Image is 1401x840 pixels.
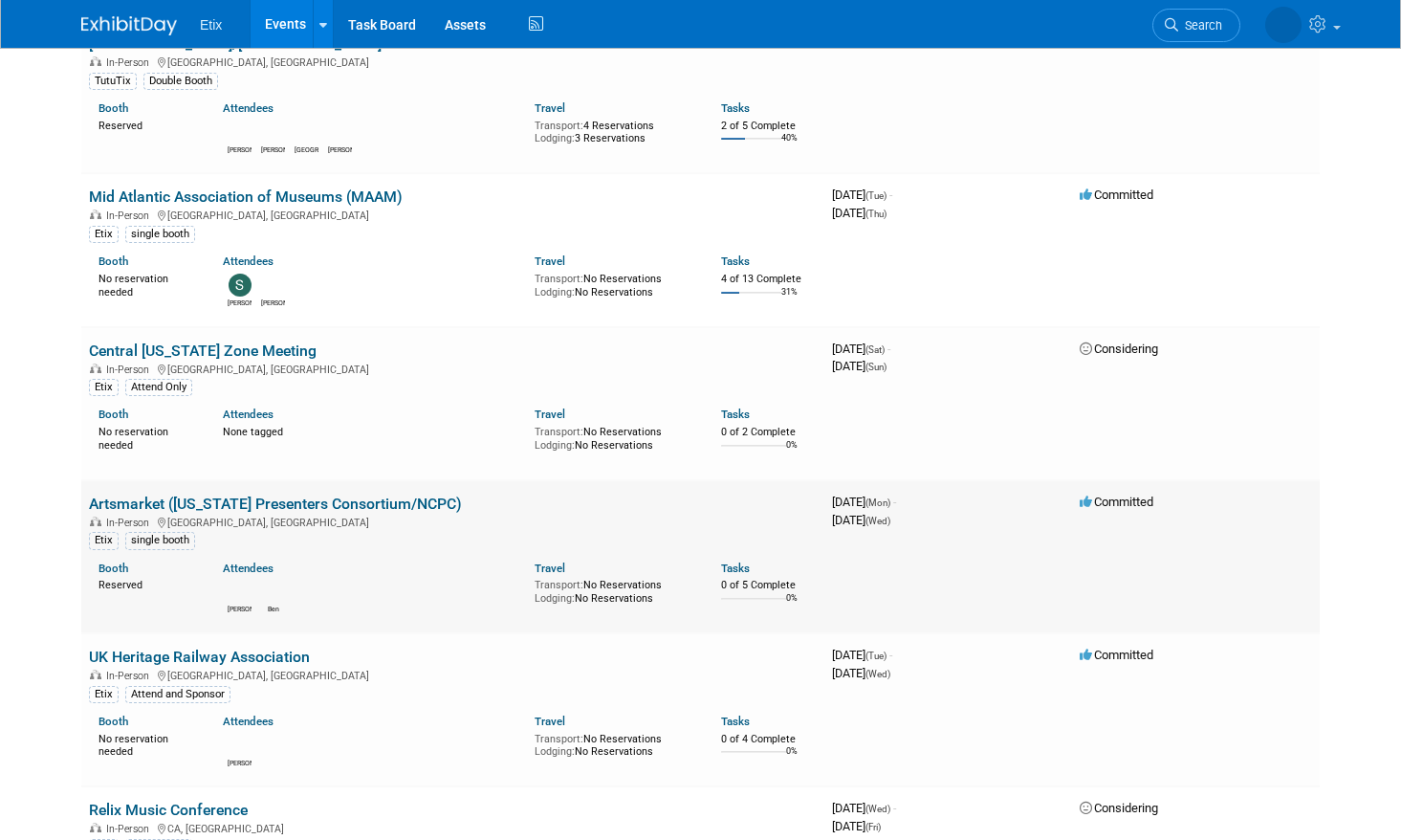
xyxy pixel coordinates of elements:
[535,132,575,144] span: Lodging:
[106,670,155,682] span: In-Person
[223,408,274,421] a: Attendees
[228,603,252,614] div: Bryant Chappell
[223,715,274,728] a: Attendees
[1080,648,1153,662] span: Committed
[887,342,890,356] span: -
[535,562,565,575] a: Travel
[89,342,317,360] a: Central [US_STATE] Zone Meeting
[262,121,285,144] img: Lakisha Cooper
[832,188,892,202] span: [DATE]
[89,361,817,376] div: [GEOGRAPHIC_DATA], [GEOGRAPHIC_DATA]
[832,666,890,680] span: [DATE]
[106,210,155,222] span: In-Person
[535,269,692,298] div: No Reservations No Reservations
[535,254,565,268] a: Travel
[89,686,119,703] div: Etix
[721,562,750,575] a: Tasks
[99,116,194,133] div: Reserved
[832,819,881,833] span: [DATE]
[99,101,128,115] a: Booth
[261,144,285,155] div: Lakisha Cooper
[535,116,692,145] div: 4 Reservations 3 Reservations
[832,513,890,527] span: [DATE]
[262,580,285,603] img: Ben Schnurr
[535,729,692,759] div: No Reservations No Reservations
[89,73,137,90] div: TutuTix
[781,287,798,313] td: 31%
[781,133,798,159] td: 40%
[228,297,252,308] div: scott sloyer
[89,648,310,666] a: UK Heritage Railway Association
[99,575,194,592] div: Reserved
[865,669,890,679] span: (Wed)
[865,344,885,355] span: (Sat)
[535,273,583,285] span: Transport:
[535,408,565,421] a: Travel
[535,745,575,758] span: Lodging:
[99,422,194,452] div: No reservation needed
[721,426,817,439] div: 0 of 2 Complete
[89,667,817,682] div: [GEOGRAPHIC_DATA], [GEOGRAPHIC_DATA]
[90,364,101,373] img: In-Person Event
[89,188,403,206] a: Mid Atlantic Association of Museums (MAAM)
[106,517,155,529] span: In-Person
[535,101,565,115] a: Travel
[228,144,252,155] div: Brandi Vickers
[228,757,252,768] div: Amy Meyer
[721,715,750,728] a: Tasks
[89,226,119,243] div: Etix
[90,56,101,66] img: In-Person Event
[90,670,101,679] img: In-Person Event
[223,562,274,575] a: Attendees
[865,822,881,832] span: (Fri)
[535,439,575,452] span: Lodging:
[889,648,892,662] span: -
[125,686,230,703] div: Attend and Sponsor
[1080,801,1158,815] span: Considering
[89,495,462,513] a: Artsmarket ([US_STATE] Presenters Consortium/NCPC)
[832,206,887,220] span: [DATE]
[535,715,565,728] a: Travel
[1152,9,1240,42] a: Search
[535,733,583,745] span: Transport:
[229,274,252,297] img: scott sloyer
[99,715,128,728] a: Booth
[535,592,575,605] span: Lodging:
[125,379,192,396] div: Attend Only
[89,820,817,835] div: CA, [GEOGRAPHIC_DATA]
[89,514,817,529] div: [GEOGRAPHIC_DATA], [GEOGRAPHIC_DATA]
[832,359,887,373] span: [DATE]
[90,823,101,832] img: In-Person Event
[223,101,274,115] a: Attendees
[535,575,692,605] div: No Reservations No Reservations
[535,422,692,452] div: No Reservations No Reservations
[721,408,750,421] a: Tasks
[99,269,194,298] div: No reservation needed
[328,144,352,155] div: Olivia Greer
[106,56,155,69] span: In-Person
[89,207,817,222] div: [GEOGRAPHIC_DATA], [GEOGRAPHIC_DATA]
[721,273,817,286] div: 4 of 13 Complete
[832,801,896,815] span: [DATE]
[721,579,817,592] div: 0 of 5 Complete
[99,562,128,575] a: Booth
[865,362,887,372] span: (Sun)
[865,516,890,526] span: (Wed)
[865,804,890,814] span: (Wed)
[535,426,583,438] span: Transport:
[1080,188,1153,202] span: Committed
[106,364,155,376] span: In-Person
[143,73,218,90] div: Double Booth
[721,101,750,115] a: Tasks
[89,532,119,549] div: Etix
[89,54,817,69] div: [GEOGRAPHIC_DATA], [GEOGRAPHIC_DATA]
[535,579,583,591] span: Transport:
[1080,342,1158,356] span: Considering
[832,495,896,509] span: [DATE]
[1178,18,1222,33] span: Search
[89,801,248,819] a: Relix Music Conference
[865,190,887,201] span: (Tue)
[786,440,798,466] td: 0%
[865,651,887,661] span: (Tue)
[229,121,252,144] img: Brandi Vickers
